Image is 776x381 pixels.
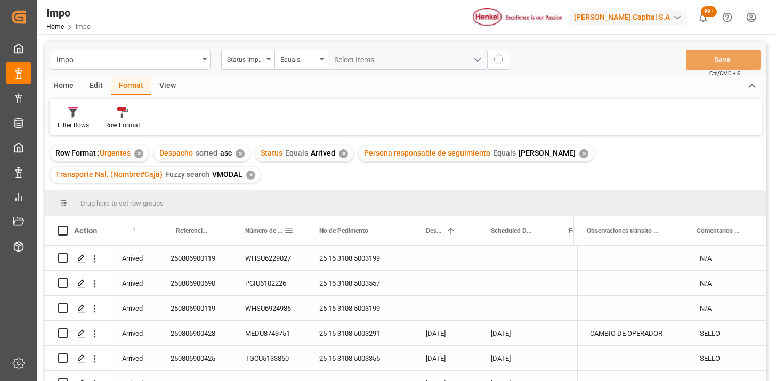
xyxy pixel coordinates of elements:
[165,170,209,179] span: Fuzzy search
[58,120,89,130] div: Filter Rows
[134,149,143,158] div: ✕
[232,296,306,320] div: WHSU6924986
[311,149,335,157] span: Arrived
[491,227,533,234] span: Scheduled Delivery Date
[55,149,100,157] span: Row Format :
[176,227,210,234] span: Referencia Leschaco
[577,321,687,345] div: CAMBIO DE OPERADOR
[51,50,211,70] button: open menu
[306,346,413,370] div: 25 16 3108 5003355
[577,271,766,296] div: Press SPACE to select this row.
[232,246,306,270] div: WHSU6229027
[196,149,217,157] span: sorted
[246,171,255,180] div: ✕
[687,246,766,270] div: N/A
[220,149,232,157] span: asc
[339,149,348,158] div: ✕
[687,271,766,295] div: N/A
[306,296,413,320] div: 25 16 3108 5003199
[45,271,232,296] div: Press SPACE to select this row.
[701,6,717,17] span: 99+
[158,271,232,295] div: 250806900690
[577,321,766,346] div: Press SPACE to select this row.
[261,149,282,157] span: Status
[109,296,158,320] div: Arrived
[159,149,193,157] span: Despacho
[687,346,766,370] div: SELLO
[478,321,556,345] div: [DATE]
[285,149,308,157] span: Equals
[488,50,510,70] button: search button
[577,346,766,371] div: Press SPACE to select this row.
[232,321,306,345] div: MEDU8743751
[100,149,131,157] span: Urgentes
[691,5,715,29] button: show 100 new notifications
[221,50,274,70] button: open menu
[82,77,111,95] div: Edit
[274,50,328,70] button: open menu
[227,52,263,64] div: Status Importación
[569,227,631,234] span: Fecha Entrega Final en [GEOGRAPHIC_DATA]
[364,149,490,157] span: Persona responsable de seguimiento
[686,50,761,70] button: Save
[109,246,158,270] div: Arrived
[158,321,232,345] div: 250806900428
[232,346,306,370] div: TGCU5133860
[306,246,413,270] div: 25 16 3108 5003199
[478,346,556,370] div: [DATE]
[306,271,413,295] div: 25 16 3108 5003557
[45,346,232,371] div: Press SPACE to select this row.
[151,77,184,95] div: View
[587,227,661,234] span: Observaciones tránsito última milla
[158,296,232,320] div: 250806900119
[232,271,306,295] div: PCIU6102226
[334,55,379,64] span: Select Items
[687,321,766,345] div: SELLO
[45,77,82,95] div: Home
[519,149,576,157] span: [PERSON_NAME]
[245,227,284,234] span: Número de Contenedor
[55,170,163,179] span: Transporte Nal. (Nombre#Caja)
[493,149,516,157] span: Equals
[46,23,64,30] a: Home
[570,10,687,25] div: [PERSON_NAME] Capital S.A
[158,246,232,270] div: 250806900119
[697,227,740,234] span: Comentarios Contenedor
[46,5,91,21] div: Impo
[280,52,317,64] div: Equals
[74,226,97,236] div: Action
[212,170,242,179] span: VMODAL
[109,271,158,295] div: Arrived
[45,246,232,271] div: Press SPACE to select this row.
[306,321,413,345] div: 25 16 3108 5003291
[426,227,442,234] span: Despacho
[579,149,588,158] div: ✕
[570,7,691,27] button: [PERSON_NAME] Capital S.A
[413,346,478,370] div: [DATE]
[80,199,164,207] span: Drag here to set row groups
[577,296,766,321] div: Press SPACE to select this row.
[111,77,151,95] div: Format
[577,246,766,271] div: Press SPACE to select this row.
[328,50,488,70] button: open menu
[109,346,158,370] div: Arrived
[687,296,766,320] div: N/A
[319,227,368,234] span: No de Pedimento
[109,321,158,345] div: Arrived
[45,321,232,346] div: Press SPACE to select this row.
[709,69,740,77] span: Ctrl/CMD + S
[715,5,739,29] button: Help Center
[158,346,232,370] div: 250806900425
[473,8,562,27] img: Henkel%20logo.jpg_1689854090.jpg
[56,52,199,66] div: Impo
[413,321,478,345] div: [DATE]
[45,296,232,321] div: Press SPACE to select this row.
[236,149,245,158] div: ✕
[105,120,140,130] div: Row Format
